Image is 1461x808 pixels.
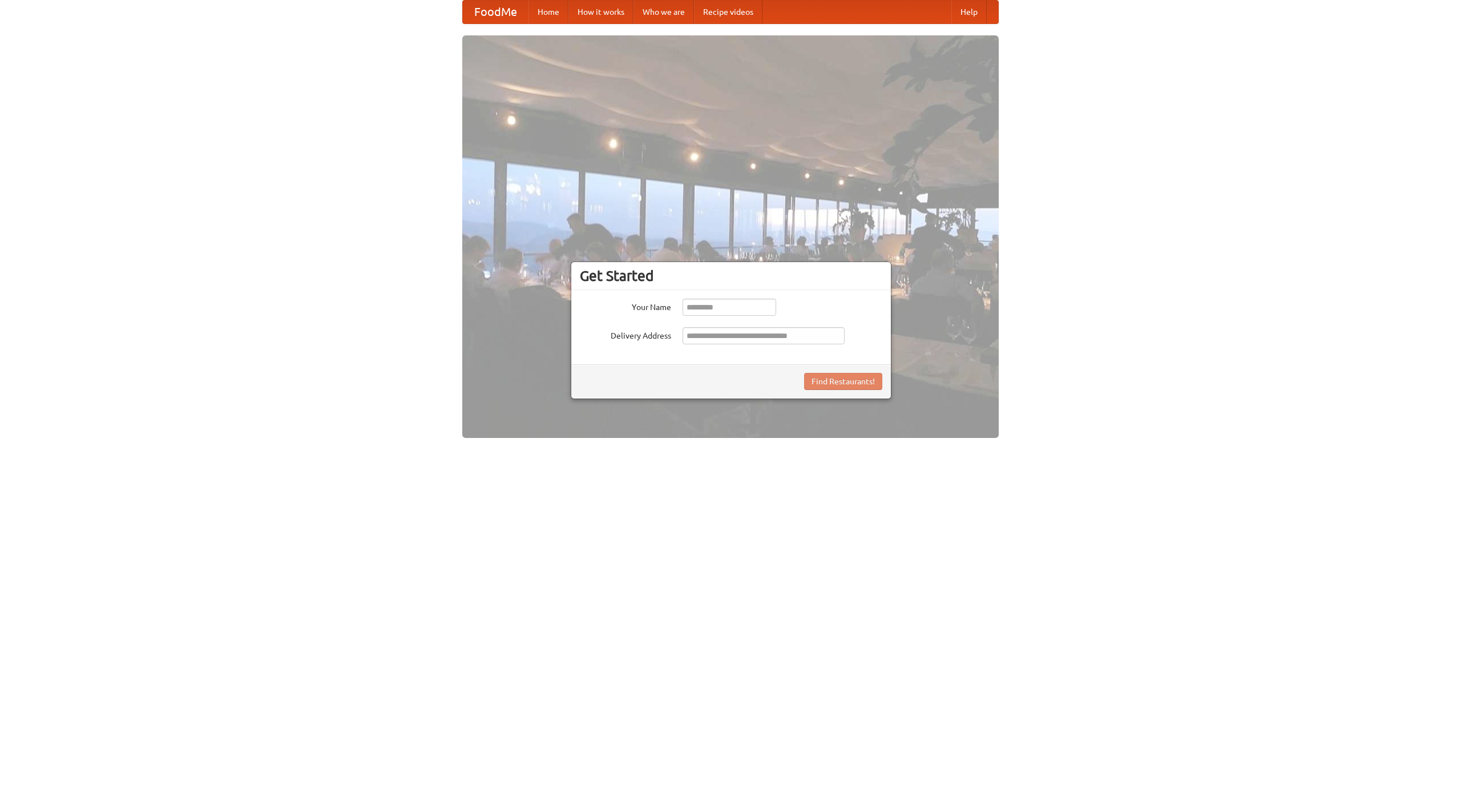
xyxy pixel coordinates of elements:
button: Find Restaurants! [804,373,882,390]
a: Help [951,1,987,23]
a: Home [528,1,568,23]
label: Delivery Address [580,327,671,341]
a: FoodMe [463,1,528,23]
a: Who we are [633,1,694,23]
label: Your Name [580,299,671,313]
h3: Get Started [580,267,882,284]
a: How it works [568,1,633,23]
a: Recipe videos [694,1,762,23]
